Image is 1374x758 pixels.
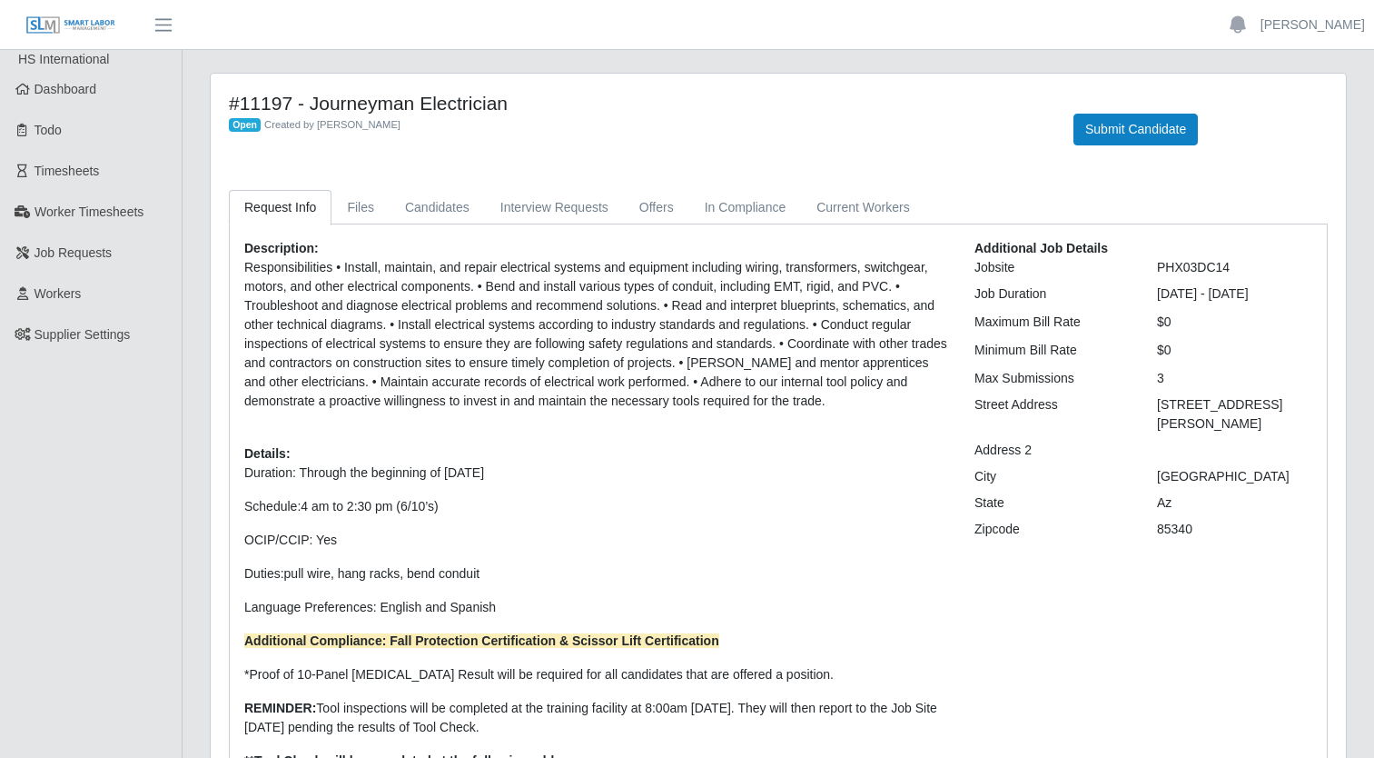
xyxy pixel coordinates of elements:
span: Job Requests [35,245,113,260]
div: State [961,494,1143,513]
a: Request Info [229,190,331,225]
p: Responsibilities • Install, maintain, and repair electrical systems and equipment including wirin... [244,258,947,411]
span: pull wire, hang racks, bend conduit [284,566,480,581]
p: *Proof of 10-Panel [MEDICAL_DATA] Result will be required for all candidates that are offered a p... [244,665,947,684]
span: 4 am to 2:30 pm (6/10’s) [301,499,438,514]
h4: #11197 - Journeyman Electrician [229,92,1046,115]
p: Tool inspections will be completed at the training facility at 8:00am [DATE]. They will then repo... [244,699,947,737]
div: Jobsite [961,258,1143,277]
b: Description: [244,241,319,255]
strong: Additional Compliance: Fall Protection Certification & Scissor Lift Certification [244,633,719,648]
span: Worker Timesheets [35,204,143,219]
span: Todo [35,123,62,137]
a: Files [331,190,390,225]
span: Supplier Settings [35,327,131,342]
button: Submit Candidate [1073,114,1198,145]
img: SLM Logo [25,15,116,35]
span: Open [229,118,261,133]
span: Created by [PERSON_NAME] [264,119,400,130]
div: 85340 [1143,520,1326,539]
p: Duration: Through the beginning of [DATE] [244,464,947,483]
div: Address 2 [961,441,1143,460]
p: Schedule: [244,497,947,516]
span: Workers [35,286,82,301]
span: HS International [18,52,109,66]
a: In Compliance [689,190,802,225]
div: Zipcode [961,520,1143,539]
b: Additional Job Details [974,241,1108,255]
div: [DATE] - [DATE] [1143,284,1326,304]
a: Candidates [390,190,485,225]
div: Job Duration [961,284,1143,304]
div: [GEOGRAPHIC_DATA] [1143,467,1326,486]
span: Timesheets [35,164,100,178]
div: Max Submissions [961,369,1143,388]
a: Current Workers [801,190,924,225]
div: $0 [1143,313,1326,332]
div: $0 [1143,341,1326,360]
p: Duties: [244,564,947,583]
strong: REMINDER: [244,701,316,715]
p: Language Preferences: English and Spanish [244,598,947,617]
div: City [961,467,1143,486]
div: Street Address [961,395,1143,434]
b: Details: [244,446,291,461]
a: [PERSON_NAME] [1260,15,1365,35]
p: OCIP/CCIP: Yes [244,531,947,550]
div: 3 [1143,369,1326,388]
a: Interview Requests [485,190,624,225]
div: PHX03DC14 [1143,258,1326,277]
div: Minimum Bill Rate [961,341,1143,360]
div: [STREET_ADDRESS][PERSON_NAME] [1143,395,1326,434]
div: Maximum Bill Rate [961,313,1143,332]
span: Dashboard [35,82,97,96]
a: Offers [624,190,689,225]
div: Az [1143,494,1326,513]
